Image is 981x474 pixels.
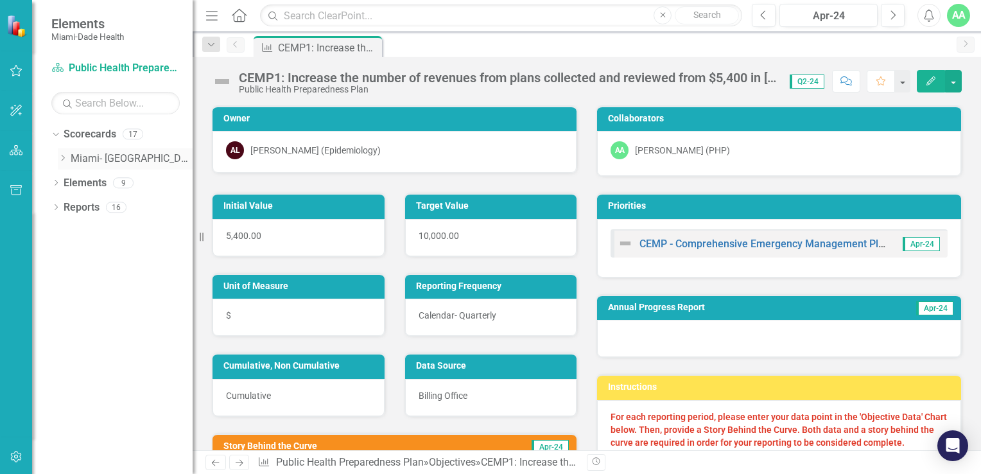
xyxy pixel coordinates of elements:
[618,236,633,251] img: Not Defined
[416,281,571,291] h3: Reporting Frequency
[51,16,124,31] span: Elements
[257,455,577,470] div: » »
[260,4,742,27] input: Search ClearPoint...
[71,152,193,166] a: Miami- [GEOGRAPHIC_DATA]
[226,231,261,241] span: 5,400.00
[250,144,381,157] div: [PERSON_NAME] (Epidemiology)
[635,144,730,157] div: [PERSON_NAME] (PHP)
[64,127,116,142] a: Scorecards
[419,231,459,241] span: 10,000.00
[51,31,124,42] small: Miami-Dade Health
[416,361,571,371] h3: Data Source
[6,15,29,37] img: ClearPoint Strategy
[916,301,953,315] span: Apr-24
[226,391,271,401] span: Cumulative
[223,441,469,451] h3: Story Behind the Curve
[106,202,126,213] div: 16
[532,440,569,454] span: Apr-24
[405,299,577,336] div: Calendar- Quarterly
[608,114,955,123] h3: Collaborators
[784,8,873,24] div: Apr-24
[226,141,244,159] div: AL
[276,456,424,468] a: Public Health Preparedness Plan
[226,310,231,320] span: $
[223,114,570,123] h3: Owner
[611,141,629,159] div: AA
[223,201,378,211] h3: Initial Value
[779,4,878,27] button: Apr-24
[416,201,571,211] h3: Target Value
[239,85,777,94] div: Public Health Preparedness Plan
[675,6,739,24] button: Search
[278,40,379,56] div: CEMP1: Increase the number of revenues from plans collected and reviewed from $5,400 in [DATE] to...
[113,177,134,188] div: 9
[608,303,856,312] h3: Annual Progress Report
[429,456,476,468] a: Objectives
[64,176,107,191] a: Elements
[51,92,180,114] input: Search Below...
[608,382,955,392] h3: Instructions
[608,201,955,211] h3: Priorities
[693,10,721,20] span: Search
[937,430,968,461] div: Open Intercom Messenger
[639,238,895,250] a: CEMP - Comprehensive Emergency Management Plans
[419,391,467,401] span: Billing Office
[223,281,378,291] h3: Unit of Measure
[903,237,940,251] span: Apr-24
[239,71,777,85] div: CEMP1: Increase the number of revenues from plans collected and reviewed from $5,400 in [DATE] to...
[212,71,232,92] img: Not Defined
[123,129,143,140] div: 17
[790,75,824,89] span: Q2-24
[611,412,947,448] strong: For each reporting period, please enter your data point in the 'Objective Data' Chart below. Then...
[64,200,100,215] a: Reports
[51,61,180,76] a: Public Health Preparedness Plan
[947,4,970,27] button: AA
[223,361,378,371] h3: Cumulative, Non Cumulative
